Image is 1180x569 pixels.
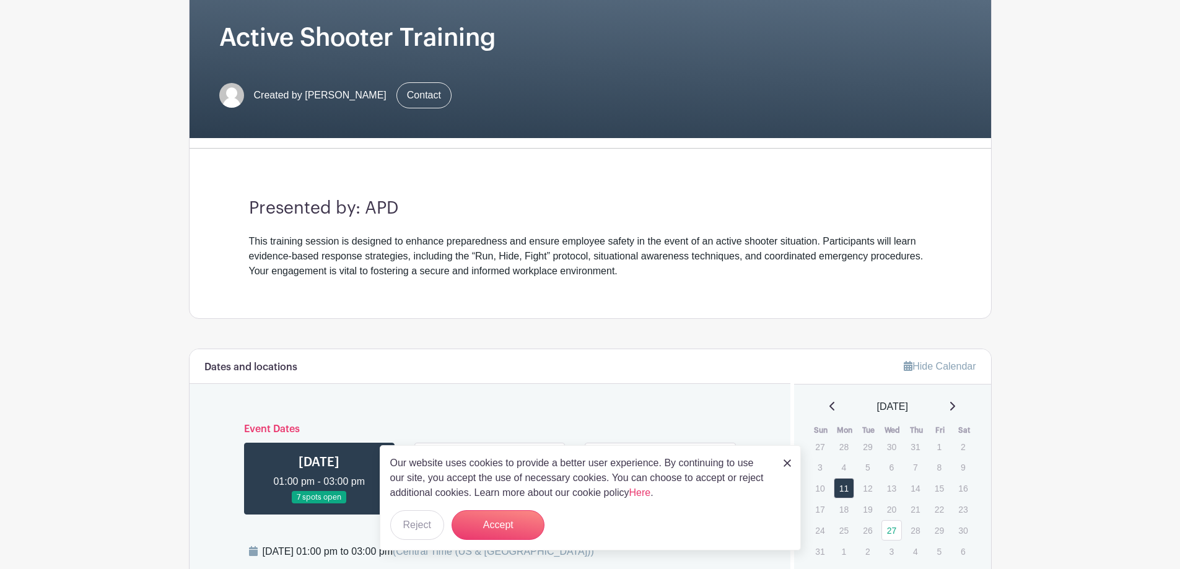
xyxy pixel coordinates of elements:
p: Our website uses cookies to provide a better user experience. By continuing to use our site, you ... [390,456,771,500]
p: 3 [810,458,830,477]
a: 27 [881,520,902,541]
p: 30 [881,437,902,456]
p: 23 [953,500,973,519]
h6: Event Dates [234,423,746,435]
p: 25 [834,521,854,540]
a: Hide Calendar [904,361,976,371]
p: 1 [834,542,854,561]
a: Here [629,487,651,498]
th: Tue [857,424,881,437]
p: 24 [810,521,830,540]
p: 14 [905,479,925,498]
th: Sun [809,424,833,437]
span: (Central Time (US & [GEOGRAPHIC_DATA])) [393,546,594,557]
p: 31 [905,437,925,456]
span: [DATE] [877,399,908,414]
p: 16 [953,479,973,498]
p: 15 [929,479,950,498]
span: Created by [PERSON_NAME] [254,88,387,103]
p: 8 [929,458,950,477]
p: 29 [929,521,950,540]
p: 27 [810,437,830,456]
button: Reject [390,510,444,540]
p: 4 [834,458,854,477]
div: This training session is designed to enhance preparedness and ensure employee safety in the event... [249,234,932,279]
p: 10 [810,479,830,498]
p: 2 [857,542,878,561]
p: 18 [834,500,854,519]
a: Contact [396,82,452,108]
p: 20 [881,500,902,519]
th: Sat [952,424,976,437]
p: 31 [810,542,830,561]
p: 30 [953,521,973,540]
p: 9 [953,458,973,477]
p: 29 [857,437,878,456]
p: 28 [905,521,925,540]
div: [DATE] 01:00 pm to 03:00 pm [263,544,594,559]
p: 6 [953,542,973,561]
p: 21 [905,500,925,519]
h1: Active Shooter Training [219,23,961,53]
a: 11 [834,478,854,498]
p: 19 [857,500,878,519]
th: Mon [833,424,857,437]
p: 13 [881,479,902,498]
p: 6 [881,458,902,477]
h3: Presented by: APD [249,198,932,219]
p: 3 [881,542,902,561]
h6: Dates and locations [204,362,297,373]
p: 7 [905,458,925,477]
p: 4 [905,542,925,561]
img: close_button-5f87c8562297e5c2d7936805f587ecaba9071eb48480494691a3f1689db116b3.svg [784,459,791,467]
p: 12 [857,479,878,498]
img: default-ce2991bfa6775e67f084385cd625a349d9dcbb7a52a09fb2fda1e96e2d18dcdb.png [219,83,244,108]
p: 22 [929,500,950,519]
p: 5 [929,542,950,561]
p: 1 [929,437,950,456]
p: 5 [857,458,878,477]
th: Fri [929,424,953,437]
p: 28 [834,437,854,456]
button: Accept [452,510,544,540]
p: 2 [953,437,973,456]
p: 26 [857,521,878,540]
p: 17 [810,500,830,519]
th: Thu [904,424,929,437]
th: Wed [881,424,905,437]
